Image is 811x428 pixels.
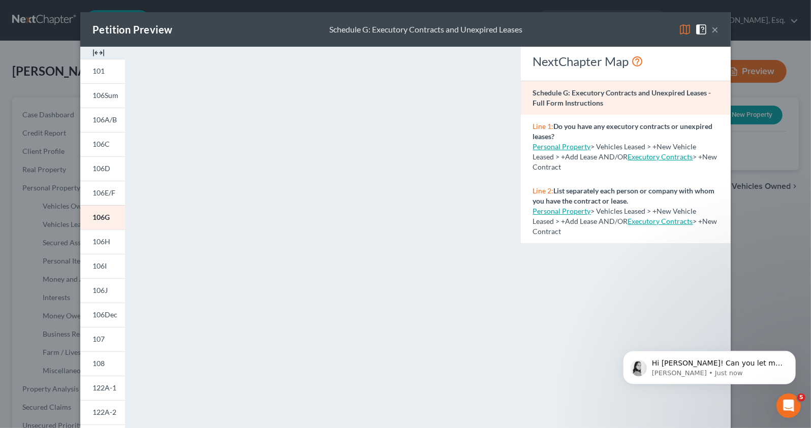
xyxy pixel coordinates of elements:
a: 106I [80,254,125,278]
button: × [711,23,719,36]
span: 101 [92,67,105,75]
span: 106J [92,286,108,294]
span: 107 [92,335,105,343]
span: 106D [92,164,110,173]
span: 106Dec [92,310,117,319]
a: 106G [80,205,125,229]
a: 106J [80,278,125,303]
div: Schedule G: Executory Contracts and Unexpired Leases [329,24,522,36]
span: 106H [92,237,110,246]
a: 108 [80,351,125,376]
a: 106Dec [80,303,125,327]
a: 106C [80,132,125,156]
span: 108 [92,359,105,368]
span: 106G [92,213,110,221]
a: Personal Property [533,207,591,215]
a: 106D [80,156,125,181]
div: Petition Preview [92,22,172,37]
span: 106A/B [92,115,117,124]
strong: List separately each person or company with whom you have the contract or lease. [533,186,715,205]
a: 122A-1 [80,376,125,400]
span: > Vehicles Leased > +New Vehicle Leased > +Add Lease AND/OR [533,142,697,161]
iframe: Intercom live chat [776,393,801,418]
span: > Vehicles Leased > +New Vehicle Leased > +Add Lease AND/OR [533,207,697,225]
span: 106I [92,261,107,270]
a: Executory Contracts [628,152,693,161]
a: 106A/B [80,108,125,132]
a: 122A-2 [80,400,125,424]
div: NextChapter Map [533,53,719,70]
span: Line 2: [533,186,554,195]
a: Executory Contracts [628,217,693,225]
span: Line 1: [533,122,554,130]
a: Personal Property [533,142,591,151]
span: 106Sum [92,91,118,100]
a: 106Sum [80,83,125,108]
a: 106E/F [80,181,125,205]
a: 107 [80,327,125,351]
span: 106C [92,140,110,148]
iframe: Intercom notifications message [608,330,811,401]
img: help-close-5ba153eb36485ed6c1ea00a893f15db1cb9b99d6cae46e1a8edb6c62d00a1a76.svg [695,23,707,36]
strong: Schedule G: Executory Contracts and Unexpired Leases - Full Form Instructions [533,88,711,107]
a: 106H [80,229,125,254]
span: 106E/F [92,188,115,197]
span: > +New Contract [533,217,718,236]
span: 122A-1 [92,383,116,392]
span: 5 [797,393,805,402]
strong: Do you have any executory contracts or unexpired leases? [533,122,713,141]
img: map-eea8200ae884c6f1103ae1953ef3d486a96c86aabb227e865a55264e3737af1f.svg [679,23,691,36]
img: expand-e0f6d898513216a626fdd78e52531dac95497ffd26381d4c15ee2fc46db09dca.svg [92,47,105,59]
span: 122A-2 [92,408,116,416]
a: 101 [80,59,125,83]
